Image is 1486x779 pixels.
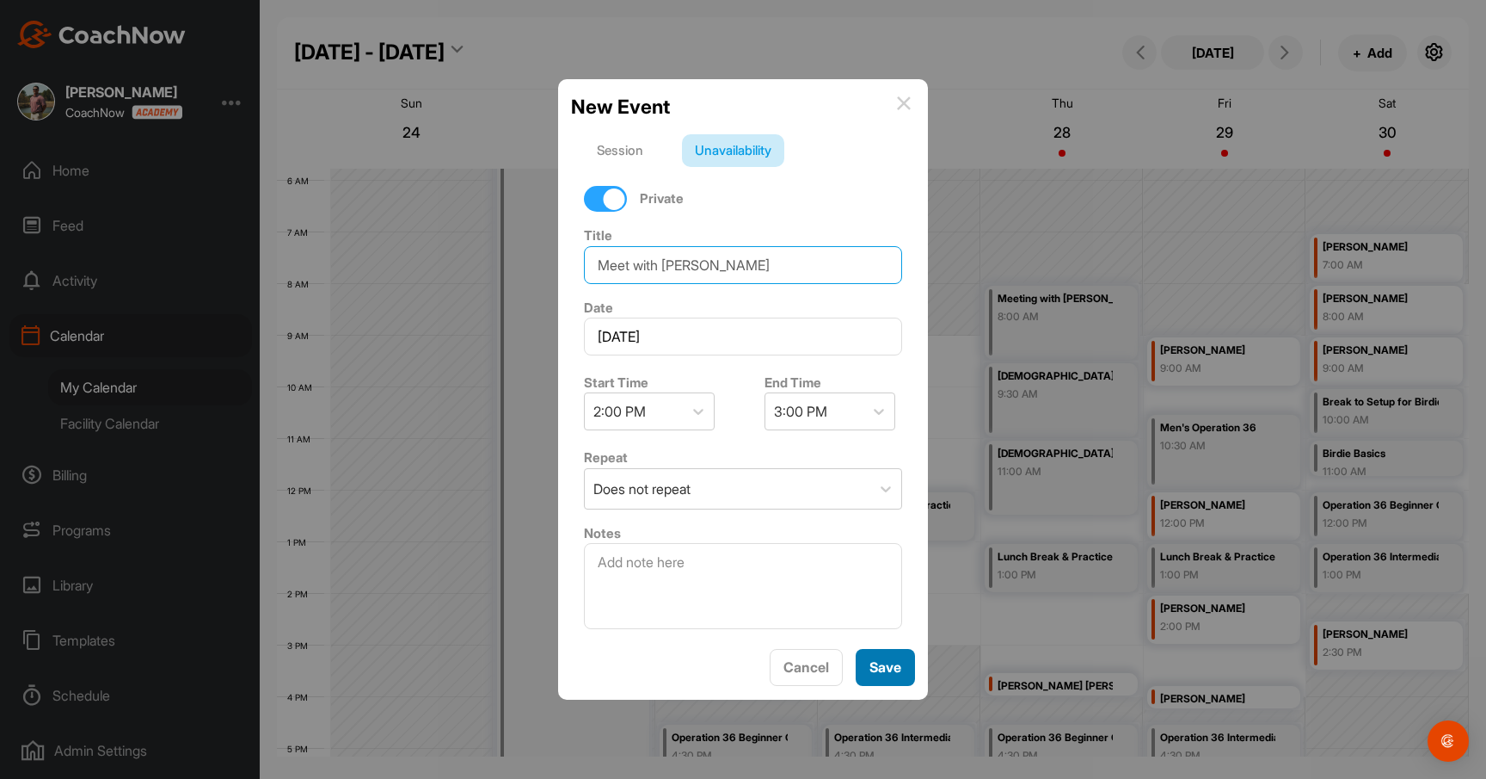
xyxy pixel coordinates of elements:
[584,300,613,316] label: Date
[770,649,843,686] button: Cancel
[640,189,684,209] label: Private
[584,134,656,167] div: Session
[584,246,902,284] input: Event Name
[571,92,670,121] h2: New Event
[856,649,915,686] button: Save
[593,479,691,499] div: Does not repeat
[584,318,902,355] input: Select Date
[584,227,612,244] label: Title
[764,374,821,391] label: End Time
[584,374,648,391] label: Start Time
[593,401,646,422] div: 2:00 PM
[774,401,827,422] div: 3:00 PM
[584,449,628,466] label: Repeat
[584,525,621,541] label: Notes
[682,134,784,167] div: Unavailability
[897,96,911,110] img: info
[1428,720,1469,762] div: Open Intercom Messenger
